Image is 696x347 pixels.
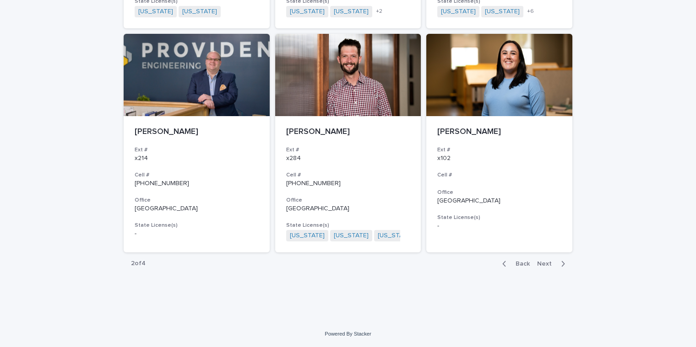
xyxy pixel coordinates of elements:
p: 2 of 4 [124,252,153,275]
p: - [135,230,259,238]
button: Back [495,260,533,268]
span: Next [537,261,557,267]
h3: State License(s) [437,214,561,221]
h3: Office [286,197,410,204]
a: Powered By Stacker [325,331,371,336]
p: [PERSON_NAME] [135,127,259,137]
span: + 6 [527,9,534,14]
h3: Office [437,189,561,196]
span: + 2 [376,9,382,14]
p: [PERSON_NAME] [437,127,561,137]
a: [US_STATE] [485,8,520,16]
h3: Office [135,197,259,204]
a: [PHONE_NUMBER] [286,180,341,187]
a: x102 [437,155,451,161]
a: [PERSON_NAME]Ext #x284Cell #[PHONE_NUMBER]Office[GEOGRAPHIC_DATA]State License(s)[US_STATE] [US_S... [275,34,421,252]
a: [US_STATE] [290,232,325,240]
a: [US_STATE] [334,232,369,240]
a: x214 [135,155,148,161]
a: [US_STATE] [290,8,325,16]
a: [US_STATE] [378,232,413,240]
a: [US_STATE] [334,8,369,16]
a: [PHONE_NUMBER] [135,180,189,187]
p: [PERSON_NAME] [286,127,410,137]
h3: Cell # [286,171,410,179]
p: [GEOGRAPHIC_DATA] [135,205,259,213]
a: [US_STATE] [138,8,173,16]
button: Next [533,260,572,268]
h3: State License(s) [135,222,259,229]
span: Back [510,261,530,267]
h3: State License(s) [286,222,410,229]
h3: Cell # [135,171,259,179]
a: [PERSON_NAME]Ext #x214Cell #[PHONE_NUMBER]Office[GEOGRAPHIC_DATA]State License(s)- [124,34,270,252]
p: [GEOGRAPHIC_DATA] [286,205,410,213]
h3: Ext # [437,146,561,154]
h3: Ext # [286,146,410,154]
a: x284 [286,155,301,161]
a: [PERSON_NAME]Ext #x102Cell #Office[GEOGRAPHIC_DATA]State License(s)- [426,34,572,252]
h3: Cell # [437,171,561,179]
h3: Ext # [135,146,259,154]
a: [US_STATE] [182,8,217,16]
p: [GEOGRAPHIC_DATA] [437,197,561,205]
a: [US_STATE] [441,8,476,16]
p: - [437,222,561,230]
